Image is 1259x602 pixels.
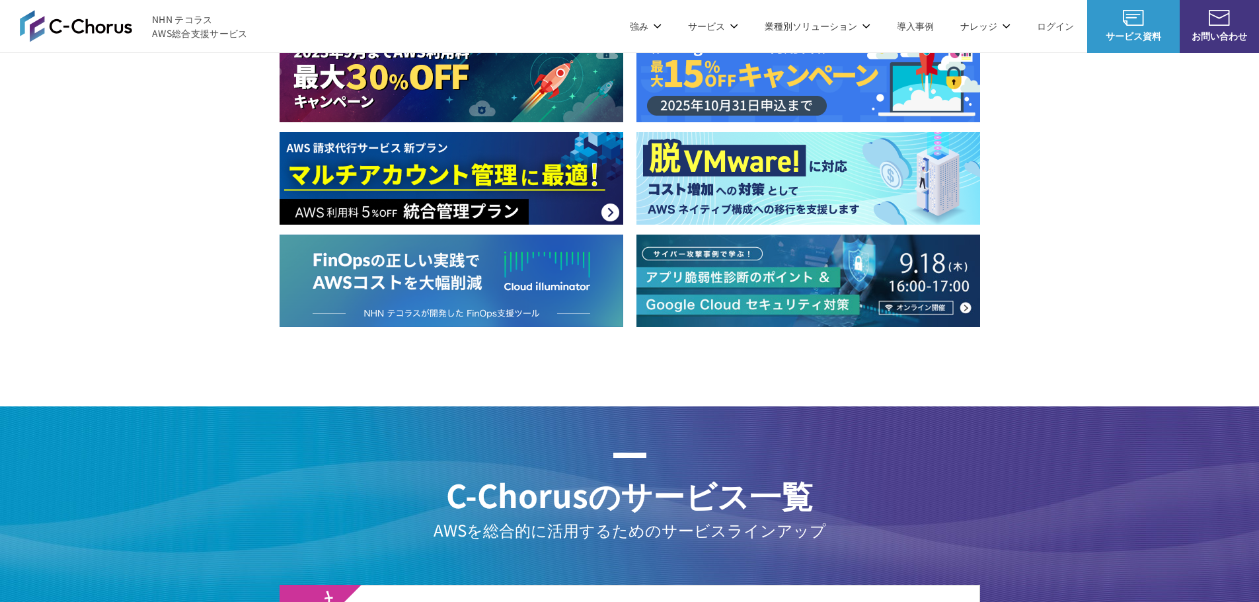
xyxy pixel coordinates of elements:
span: NHN テコラス AWS総合支援サービス [152,13,248,40]
img: サイバー攻撃事例で学ぶ！アプリ脆弱性診断のポイント＆ Google Cloud セキュリティ対策 [636,235,980,327]
p: 強み [630,19,662,33]
p: ナレッジ [960,19,1011,33]
p: サービス [688,19,738,33]
img: 2025年9月までのAWS利用料最大30%OFFキャンペーン [280,30,623,122]
img: 脱VMwareに対応 コスト増加への対策としてAWSネイティブ構成への移行を支援します [636,132,980,225]
a: 導入事例 [897,19,934,33]
img: AWS総合支援サービス C-Chorus サービス資料 [1123,10,1144,26]
img: AWS総合支援サービス C-Chorus [20,10,132,42]
span: お問い合わせ [1180,29,1259,43]
span: サービス資料 [1087,29,1180,43]
a: AWS総合支援サービス C-Chorus NHN テコラスAWS総合支援サービス [20,10,248,42]
img: AWS請求代行サービス 統合管理プラン [280,132,623,225]
p: 業種別ソリューション [765,19,870,33]
img: お問い合わせ [1209,10,1230,26]
img: Google Cloud利用料 最大15%OFFキャンペーン 2025年10月31日申込まで [636,30,980,122]
img: AWS費用の大幅削減 正しいアプローチを提案 [280,235,623,327]
a: ログイン [1037,19,1074,33]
